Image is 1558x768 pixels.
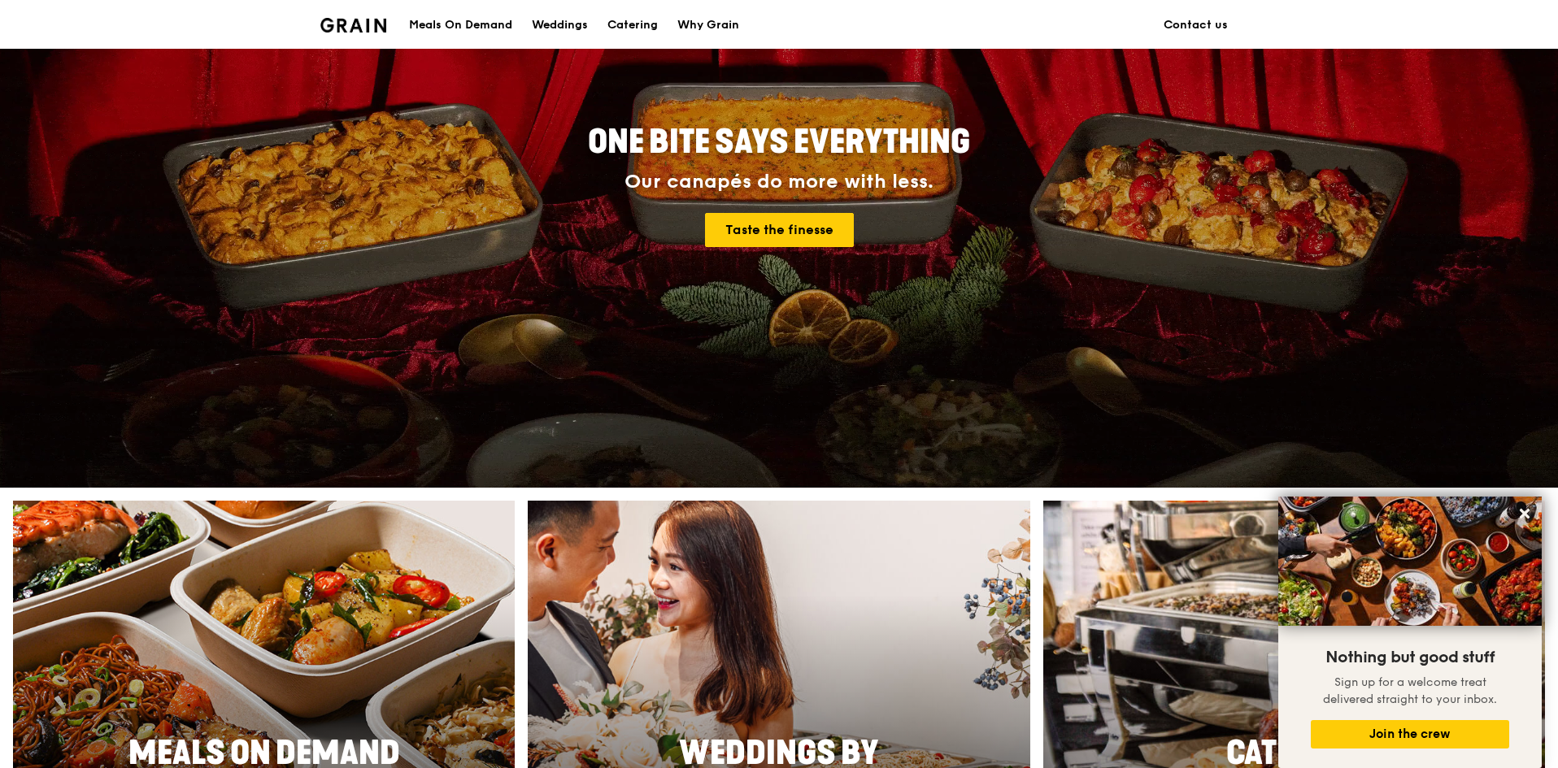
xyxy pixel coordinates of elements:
[1154,1,1238,50] a: Contact us
[1325,648,1495,667] span: Nothing but good stuff
[320,18,386,33] img: Grain
[409,1,512,50] div: Meals On Demand
[522,1,598,50] a: Weddings
[677,1,739,50] div: Why Grain
[588,123,970,162] span: ONE BITE SAYS EVERYTHING
[607,1,658,50] div: Catering
[1311,720,1509,748] button: Join the crew
[1278,497,1542,626] img: DSC07876-Edit02-Large.jpeg
[532,1,588,50] div: Weddings
[486,171,1072,193] div: Our canapés do more with less.
[668,1,749,50] a: Why Grain
[1323,675,1497,706] span: Sign up for a welcome treat delivered straight to your inbox.
[598,1,668,50] a: Catering
[705,213,854,247] a: Taste the finesse
[1512,501,1538,527] button: Close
